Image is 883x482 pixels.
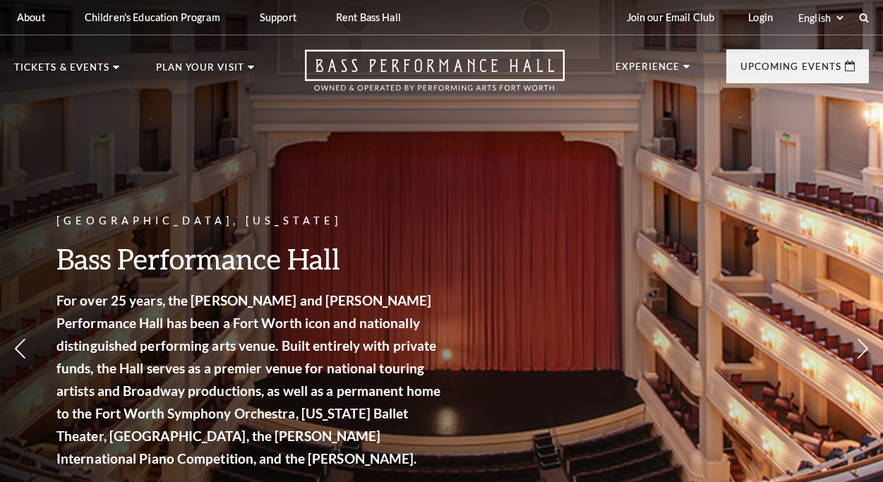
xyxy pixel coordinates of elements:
p: About [17,11,45,23]
p: Support [260,11,296,23]
p: Children's Education Program [85,11,220,23]
p: Experience [615,62,680,79]
p: Tickets & Events [14,63,109,80]
p: Plan Your Visit [156,63,244,80]
p: Rent Bass Hall [336,11,401,23]
strong: For over 25 years, the [PERSON_NAME] and [PERSON_NAME] Performance Hall has been a Fort Worth ico... [56,292,440,466]
select: Select: [795,11,846,25]
h3: Bass Performance Hall [56,241,445,277]
p: Upcoming Events [740,62,841,79]
p: [GEOGRAPHIC_DATA], [US_STATE] [56,212,445,230]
